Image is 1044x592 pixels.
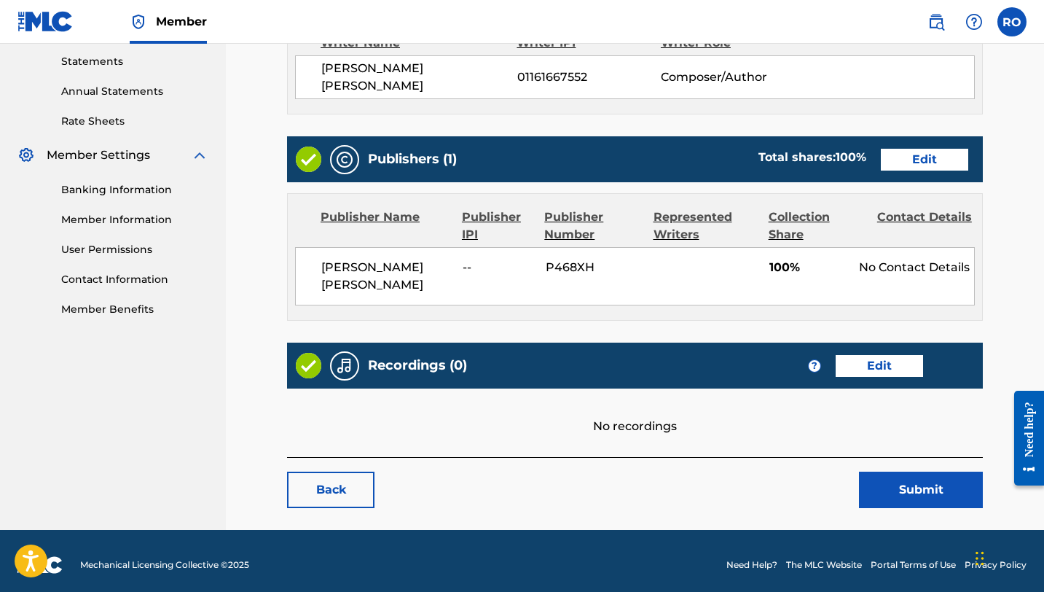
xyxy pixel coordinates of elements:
a: User Permissions [61,242,208,257]
a: Rate Sheets [61,114,208,129]
iframe: Chat Widget [971,522,1044,592]
a: Portal Terms of Use [871,558,956,572]
img: search [927,13,945,31]
span: 01161667552 [517,69,661,86]
div: Drag [976,537,984,580]
img: help [965,13,983,31]
span: ? [809,360,820,372]
span: P468XH [546,259,643,276]
span: Member Settings [47,147,150,164]
span: 100% [769,259,848,276]
img: Member Settings [17,147,35,164]
a: Banking Information [61,182,208,198]
div: Represented Writers [654,209,758,244]
iframe: Resource Center [1003,379,1044,496]
span: Mechanical Licensing Collective © 2025 [80,558,249,572]
div: Help [959,7,989,36]
img: MLC Logo [17,11,74,32]
a: Edit [836,355,923,377]
h5: Publishers (1) [368,151,457,168]
h5: Recordings (0) [368,357,467,374]
span: Member [156,13,207,30]
a: Need Help? [726,558,777,572]
span: [PERSON_NAME] [PERSON_NAME] [321,259,452,294]
img: Recordings [336,357,353,375]
img: Top Rightsholder [130,13,147,31]
a: Member Benefits [61,302,208,317]
img: Valid [296,147,321,172]
span: Composer/Author [661,69,791,86]
div: No Contact Details [859,259,974,276]
div: Total shares: [758,149,866,166]
div: User Menu [997,7,1027,36]
div: Publisher Name [321,209,451,244]
a: Annual Statements [61,84,208,99]
img: Valid [296,353,321,378]
div: Publisher IPI [462,209,533,244]
div: No recordings [287,389,983,435]
a: Statements [61,54,208,69]
button: Submit [859,472,983,508]
a: The MLC Website [786,558,862,572]
div: Contact Details [877,209,975,244]
a: Public Search [922,7,951,36]
a: Privacy Policy [965,558,1027,572]
a: Back [287,472,374,508]
span: -- [463,259,535,276]
img: Publishers [336,151,353,168]
a: Edit [881,149,968,171]
a: Member Information [61,212,208,227]
span: 100 % [836,150,866,164]
div: Publisher Number [544,209,642,244]
div: Collection Share [769,209,866,244]
img: expand [191,147,208,164]
span: [PERSON_NAME] [PERSON_NAME] [321,60,517,95]
a: Contact Information [61,272,208,287]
